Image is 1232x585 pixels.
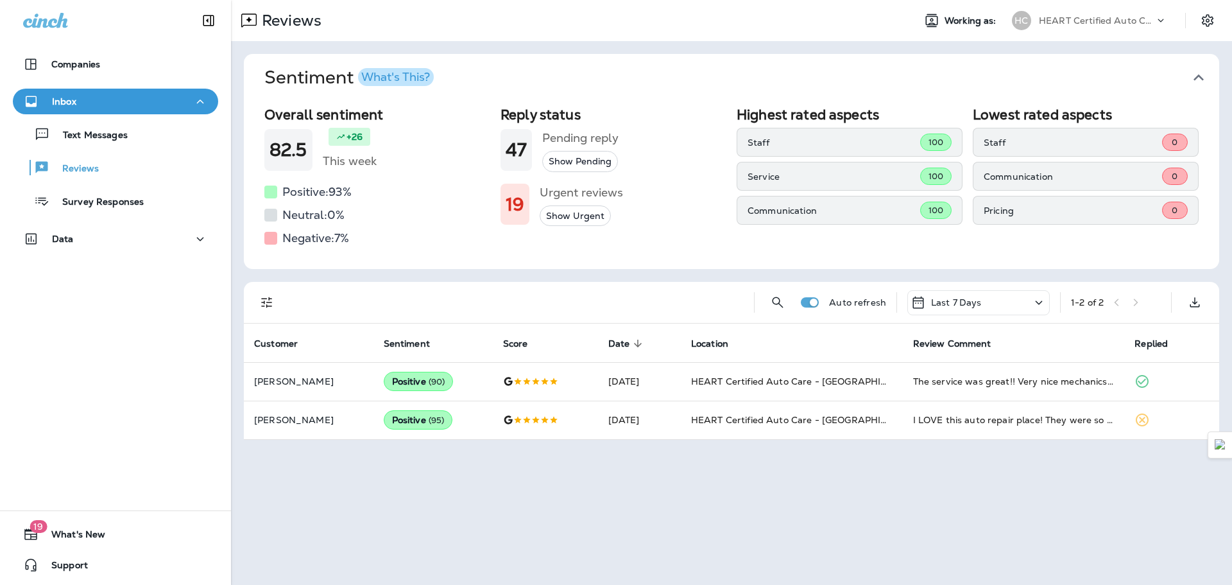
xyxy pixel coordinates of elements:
[1172,171,1177,182] span: 0
[984,205,1162,216] p: Pricing
[384,410,453,430] div: Positive
[1182,290,1208,315] button: Export as CSV
[429,376,445,387] span: ( 90 )
[506,139,527,161] h1: 47
[1134,338,1168,349] span: Replied
[608,338,630,349] span: Date
[191,8,227,33] button: Collapse Sidebar
[1071,297,1104,308] div: 1 - 2 of 2
[254,54,1229,101] button: SentimentWhat's This?
[984,171,1162,182] p: Communication
[254,338,314,349] span: Customer
[282,228,349,249] h5: Negative: 7 %
[269,139,307,161] h1: 82.5
[984,137,1162,148] p: Staff
[1039,15,1154,26] p: HEART Certified Auto Care
[254,376,363,387] p: [PERSON_NAME]
[52,234,74,244] p: Data
[30,520,47,533] span: 19
[52,96,76,107] p: Inbox
[928,205,943,216] span: 100
[829,297,886,308] p: Auto refresh
[13,121,218,148] button: Text Messages
[49,196,144,209] p: Survey Responses
[13,521,218,547] button: 19What's New
[503,338,545,349] span: Score
[384,338,447,349] span: Sentiment
[945,15,999,26] span: Working as:
[50,130,128,142] p: Text Messages
[361,71,430,83] div: What's This?
[928,137,943,148] span: 100
[501,107,726,123] h2: Reply status
[691,376,921,387] span: HEART Certified Auto Care - [GEOGRAPHIC_DATA]
[540,205,611,227] button: Show Urgent
[928,171,943,182] span: 100
[254,290,280,315] button: Filters
[765,290,791,315] button: Search Reviews
[13,226,218,252] button: Data
[691,414,921,426] span: HEART Certified Auto Care - [GEOGRAPHIC_DATA]
[506,194,524,215] h1: 19
[503,338,528,349] span: Score
[913,414,1115,426] div: I LOVE this auto repair place! They were so nice and fixed my car in one day! In fact, I am 74 ye...
[384,338,430,349] span: Sentiment
[13,552,218,578] button: Support
[13,51,218,77] button: Companies
[358,68,434,86] button: What's This?
[1215,439,1226,451] img: Detect Auto
[737,107,963,123] h2: Highest rated aspects
[1172,205,1177,216] span: 0
[691,338,728,349] span: Location
[282,182,352,202] h5: Positive: 93 %
[913,375,1115,388] div: The service was great!! Very nice mechanics the work was done in a timely manner. I will be back ...
[49,163,99,175] p: Reviews
[1134,338,1185,349] span: Replied
[282,205,345,225] h5: Neutral: 0 %
[542,151,618,172] button: Show Pending
[264,67,434,89] h1: Sentiment
[1172,137,1177,148] span: 0
[323,151,377,171] h5: This week
[691,338,745,349] span: Location
[1012,11,1031,30] div: HC
[264,107,490,123] h2: Overall sentiment
[542,128,619,148] h5: Pending reply
[384,372,454,391] div: Positive
[608,338,647,349] span: Date
[13,89,218,114] button: Inbox
[38,529,105,545] span: What's New
[973,107,1199,123] h2: Lowest rated aspects
[913,338,991,349] span: Review Comment
[346,130,363,143] p: +26
[598,401,681,439] td: [DATE]
[254,415,363,425] p: [PERSON_NAME]
[540,182,623,203] h5: Urgent reviews
[13,154,218,181] button: Reviews
[257,11,321,30] p: Reviews
[748,205,920,216] p: Communication
[748,137,920,148] p: Staff
[254,338,298,349] span: Customer
[13,188,218,214] button: Survey Responses
[38,560,88,575] span: Support
[429,415,445,426] span: ( 95 )
[748,171,920,182] p: Service
[931,297,982,308] p: Last 7 Days
[244,101,1219,269] div: SentimentWhat's This?
[1196,9,1219,32] button: Settings
[51,59,100,69] p: Companies
[913,338,1008,349] span: Review Comment
[598,362,681,401] td: [DATE]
